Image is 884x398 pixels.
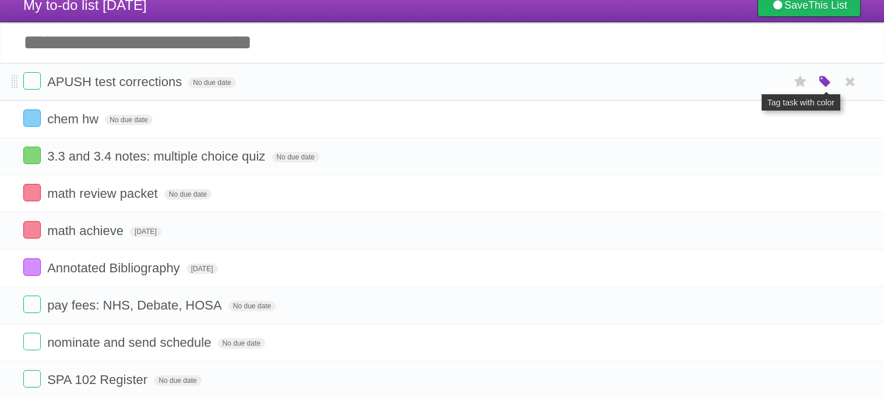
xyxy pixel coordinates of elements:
label: Done [23,333,41,350]
label: Done [23,109,41,127]
span: 3.3 and 3.4 notes: multiple choice quiz [47,149,268,164]
span: No due date [188,77,235,88]
span: math review packet [47,186,161,201]
span: Annotated Bibliography [47,261,183,275]
label: Done [23,147,41,164]
label: Done [23,184,41,201]
span: math achieve [47,223,126,238]
label: Done [23,258,41,276]
label: Done [23,296,41,313]
label: Star task [790,72,812,91]
span: chem hw [47,112,101,126]
span: No due date [164,189,212,200]
span: [DATE] [130,226,161,237]
span: pay fees: NHS, Debate, HOSA [47,298,225,312]
span: No due date [218,338,265,349]
span: [DATE] [186,264,218,274]
label: Done [23,72,41,90]
span: No due date [228,301,276,311]
span: APUSH test corrections [47,74,185,89]
span: nominate and send schedule [47,335,214,350]
span: No due date [105,115,152,125]
label: Done [23,221,41,239]
span: No due date [272,152,319,162]
span: SPA 102 Register [47,372,150,387]
span: No due date [154,375,201,386]
label: Done [23,370,41,388]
